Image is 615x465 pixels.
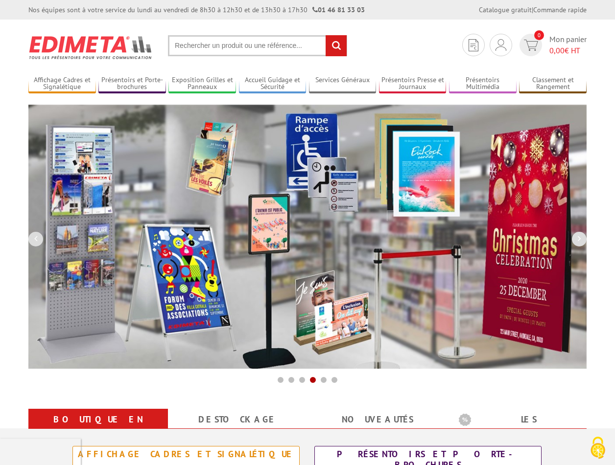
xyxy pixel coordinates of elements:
[549,45,565,55] span: 0,00
[517,34,587,56] a: devis rapide 0 Mon panier 0,00€ HT
[581,432,615,465] button: Cookies (fenêtre modale)
[479,5,587,15] div: |
[469,39,478,51] img: devis rapide
[586,436,610,460] img: Cookies (fenêtre modale)
[168,35,347,56] input: Rechercher un produit ou une référence...
[319,411,435,428] a: nouveautés
[519,76,587,92] a: Classement et Rangement
[549,45,587,56] span: € HT
[496,39,506,51] img: devis rapide
[28,29,153,66] img: Présentoir, panneau, stand - Edimeta - PLV, affichage, mobilier bureau, entreprise
[180,411,296,428] a: Destockage
[524,40,538,51] img: devis rapide
[379,76,447,92] a: Présentoirs Presse et Journaux
[239,76,307,92] a: Accueil Guidage et Sécurité
[459,411,575,446] a: Les promotions
[459,411,581,430] b: Les promotions
[75,449,297,460] div: Affichage Cadres et Signalétique
[549,34,587,56] span: Mon panier
[479,5,532,14] a: Catalogue gratuit
[326,35,347,56] input: rechercher
[449,76,517,92] a: Présentoirs Multimédia
[533,5,587,14] a: Commande rapide
[98,76,166,92] a: Présentoirs et Porte-brochures
[28,76,96,92] a: Affichage Cadres et Signalétique
[168,76,236,92] a: Exposition Grilles et Panneaux
[534,30,544,40] span: 0
[309,76,377,92] a: Services Généraux
[40,411,156,446] a: Boutique en ligne
[312,5,365,14] strong: 01 46 81 33 03
[28,5,365,15] div: Nos équipes sont à votre service du lundi au vendredi de 8h30 à 12h30 et de 13h30 à 17h30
